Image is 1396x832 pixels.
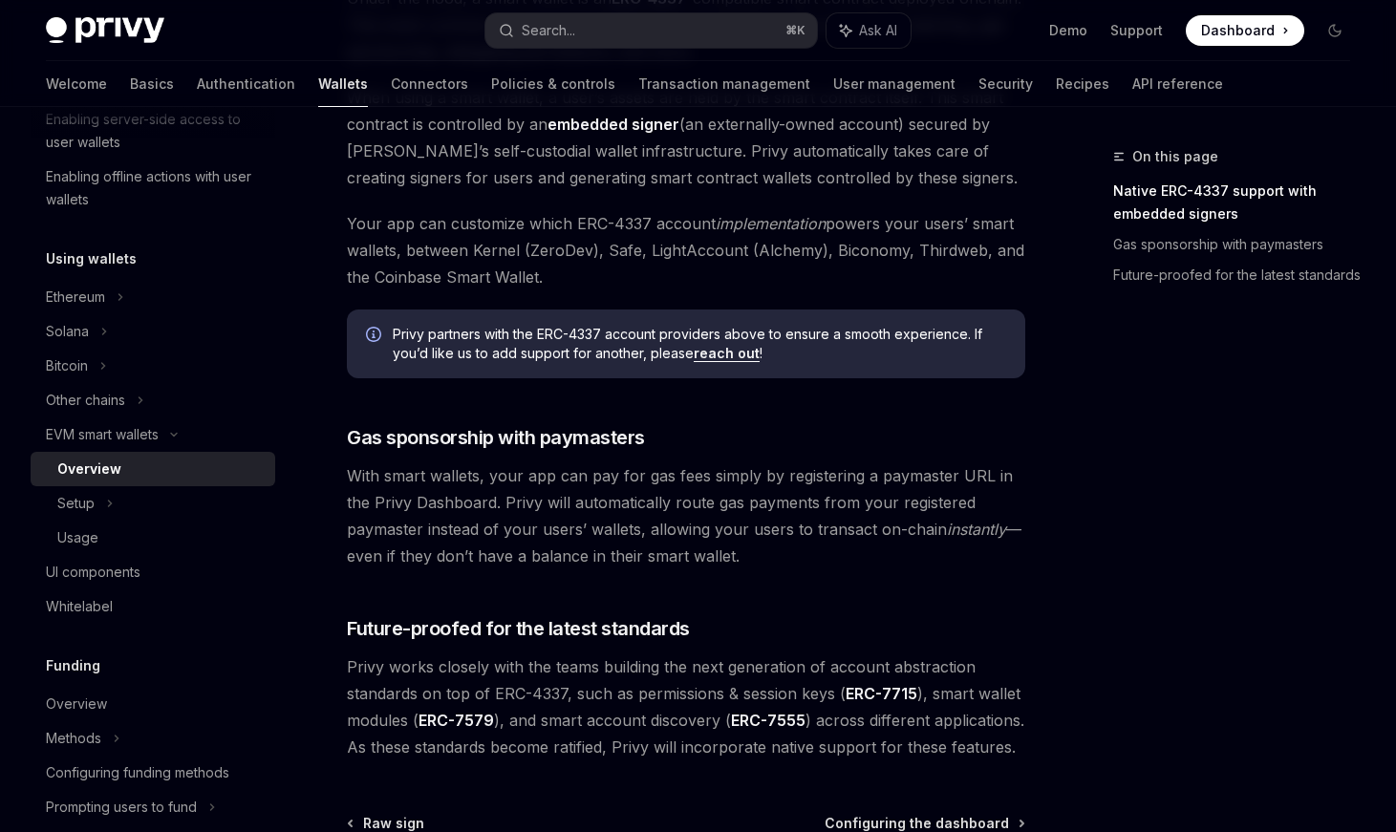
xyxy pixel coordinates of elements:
[46,727,101,750] div: Methods
[347,210,1025,290] span: Your app can customize which ERC-4337 account powers your users’ smart wallets, between Kernel (Z...
[1320,15,1350,46] button: Toggle dark mode
[491,61,615,107] a: Policies & controls
[391,61,468,107] a: Connectors
[485,13,816,48] button: Search...⌘K
[638,61,810,107] a: Transaction management
[57,458,121,480] div: Overview
[46,17,164,44] img: dark logo
[859,21,897,40] span: Ask AI
[46,286,105,309] div: Ethereum
[46,165,264,211] div: Enabling offline actions with user wallets
[31,555,275,589] a: UI components
[347,615,690,642] span: Future-proofed for the latest standards
[46,654,100,677] h5: Funding
[366,327,385,346] svg: Info
[57,526,98,549] div: Usage
[522,19,575,42] div: Search...
[197,61,295,107] a: Authentication
[31,589,275,624] a: Whitelabel
[347,653,1025,760] span: Privy works closely with the teams building the next generation of account abstraction standards ...
[46,423,159,446] div: EVM smart wallets
[318,61,368,107] a: Wallets
[1049,21,1087,40] a: Demo
[548,115,679,134] strong: embedded signer
[46,247,137,270] h5: Using wallets
[347,84,1025,191] span: When using a smart wallet, a user’s assets are held by the smart contract itself. This smart cont...
[978,61,1033,107] a: Security
[46,61,107,107] a: Welcome
[1113,176,1365,229] a: Native ERC-4337 support with embedded signers
[46,561,140,584] div: UI components
[393,325,1006,363] span: Privy partners with the ERC-4337 account providers above to ensure a smooth experience. If you’d ...
[347,424,645,451] span: Gas sponsorship with paymasters
[46,389,125,412] div: Other chains
[130,61,174,107] a: Basics
[347,462,1025,569] span: With smart wallets, your app can pay for gas fees simply by registering a paymaster URL in the Pr...
[827,13,911,48] button: Ask AI
[31,687,275,721] a: Overview
[1132,145,1218,168] span: On this page
[31,452,275,486] a: Overview
[46,320,89,343] div: Solana
[31,160,275,217] a: Enabling offline actions with user wallets
[46,693,107,715] div: Overview
[57,492,95,515] div: Setup
[1132,61,1223,107] a: API reference
[46,595,113,618] div: Whitelabel
[785,23,805,38] span: ⌘ K
[46,796,197,819] div: Prompting users to fund
[947,520,1006,539] em: instantly
[731,711,805,731] a: ERC-7555
[46,761,229,784] div: Configuring funding methods
[1110,21,1163,40] a: Support
[716,214,826,233] em: implementation
[46,354,88,377] div: Bitcoin
[1201,21,1275,40] span: Dashboard
[833,61,956,107] a: User management
[694,345,760,362] a: reach out
[1186,15,1304,46] a: Dashboard
[1113,229,1365,260] a: Gas sponsorship with paymasters
[419,711,494,731] a: ERC-7579
[31,521,275,555] a: Usage
[1056,61,1109,107] a: Recipes
[1113,260,1365,290] a: Future-proofed for the latest standards
[31,756,275,790] a: Configuring funding methods
[846,684,917,704] a: ERC-7715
